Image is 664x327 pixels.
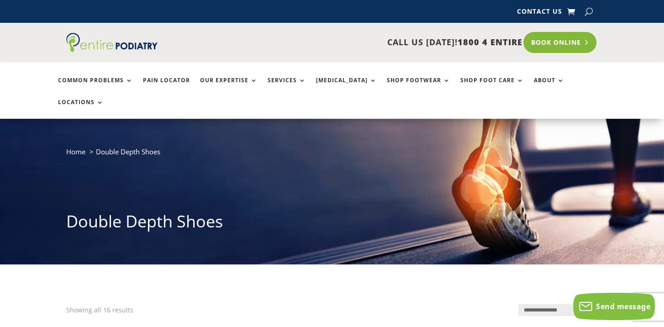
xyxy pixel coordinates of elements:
a: Book Online [523,32,597,53]
p: CALL US [DATE]! [189,37,522,48]
nav: breadcrumb [66,146,597,164]
img: logo (1) [66,33,158,52]
a: Shop Footwear [387,77,450,97]
a: Services [268,77,306,97]
h1: Double Depth Shoes [66,210,597,237]
a: Our Expertise [200,77,258,97]
span: Double Depth Shoes [96,147,160,156]
a: Entire Podiatry [66,45,158,54]
span: 1800 4 ENTIRE [458,37,522,47]
button: Send message [573,293,655,320]
p: Showing all 16 results [66,304,133,316]
a: Contact Us [517,8,562,18]
a: [MEDICAL_DATA] [316,77,377,97]
a: About [534,77,564,97]
a: Locations [58,99,104,119]
span: Send message [596,301,650,311]
select: Shop order [518,304,598,316]
a: Home [66,147,85,156]
a: Pain Locator [143,77,190,97]
a: Common Problems [58,77,133,97]
a: Shop Foot Care [460,77,524,97]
